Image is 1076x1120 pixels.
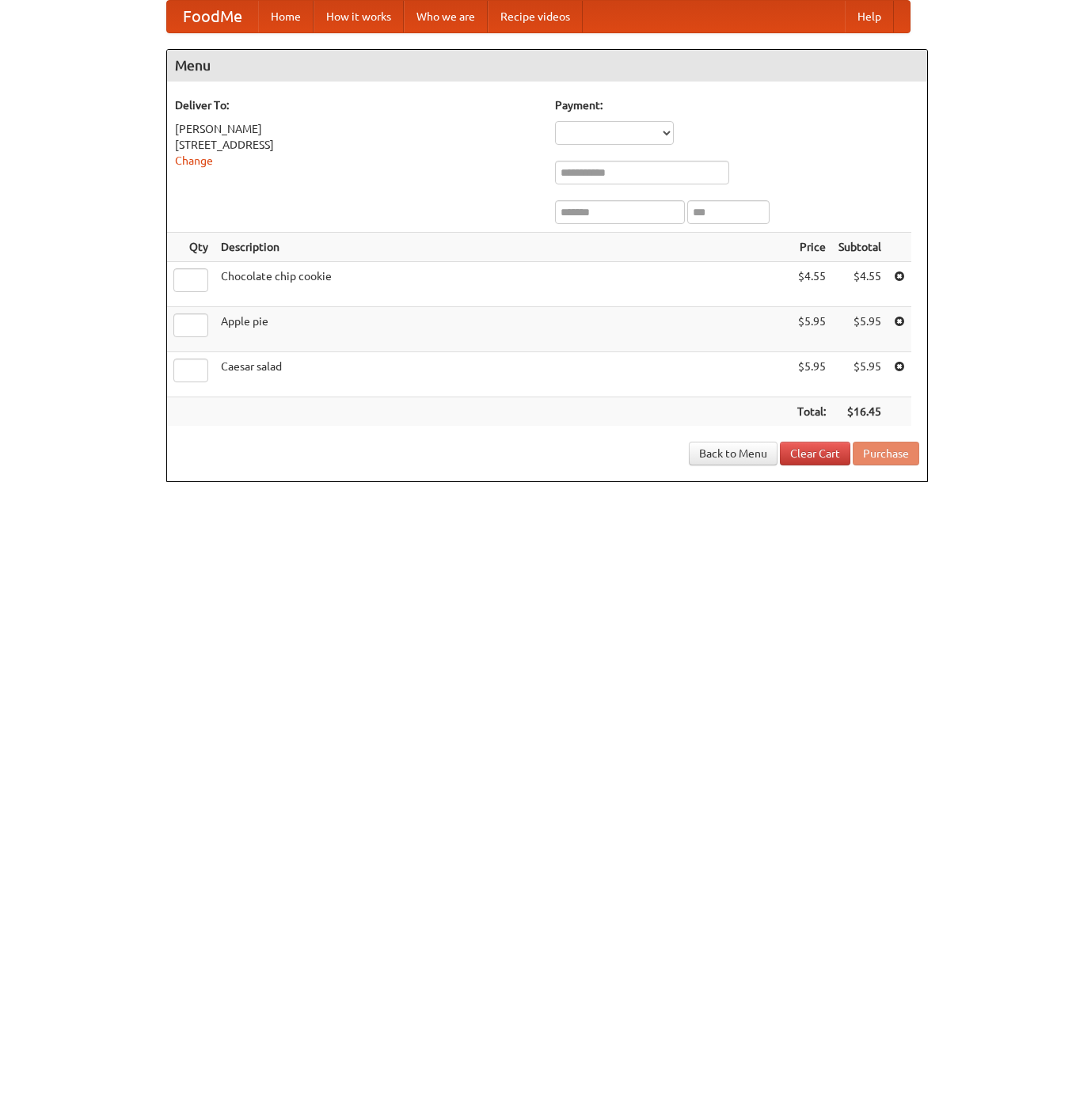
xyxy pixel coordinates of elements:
[555,97,919,113] h5: Payment:
[167,1,258,32] a: FoodMe
[488,1,583,32] a: Recipe videos
[832,307,888,352] td: $5.95
[791,352,832,397] td: $5.95
[832,397,888,427] th: $16.45
[175,154,213,167] a: Change
[215,233,791,262] th: Description
[832,262,888,307] td: $4.55
[175,121,539,137] div: [PERSON_NAME]
[167,50,927,82] h4: Menu
[175,97,539,113] h5: Deliver To:
[689,442,778,465] a: Back to Menu
[175,137,539,153] div: [STREET_ADDRESS]
[314,1,404,32] a: How it works
[258,1,314,32] a: Home
[791,397,832,427] th: Total:
[791,262,832,307] td: $4.55
[167,233,215,262] th: Qty
[780,442,850,465] a: Clear Cart
[404,1,488,32] a: Who we are
[215,307,791,352] td: Apple pie
[832,352,888,397] td: $5.95
[832,233,888,262] th: Subtotal
[791,307,832,352] td: $5.95
[853,442,919,465] button: Purchase
[845,1,894,32] a: Help
[791,233,832,262] th: Price
[215,352,791,397] td: Caesar salad
[215,262,791,307] td: Chocolate chip cookie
